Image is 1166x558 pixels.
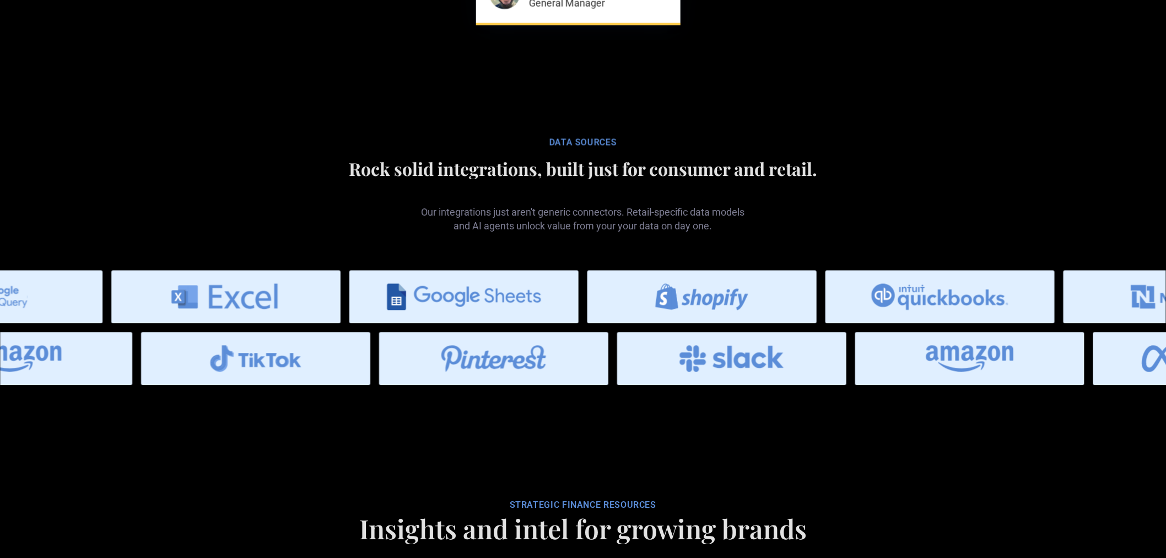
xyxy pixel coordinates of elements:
[246,516,920,542] h1: Insights and intel for growing brands
[418,188,748,233] p: Our integrations just aren't generic connectors. Retail-specific data models and AI agents unlock...
[246,159,920,179] h2: Rock solid integrations, built just for consumer and retail.
[246,137,920,148] div: Data SOURCES
[246,500,920,511] div: STRATEGIC FINANCE RESOURCES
